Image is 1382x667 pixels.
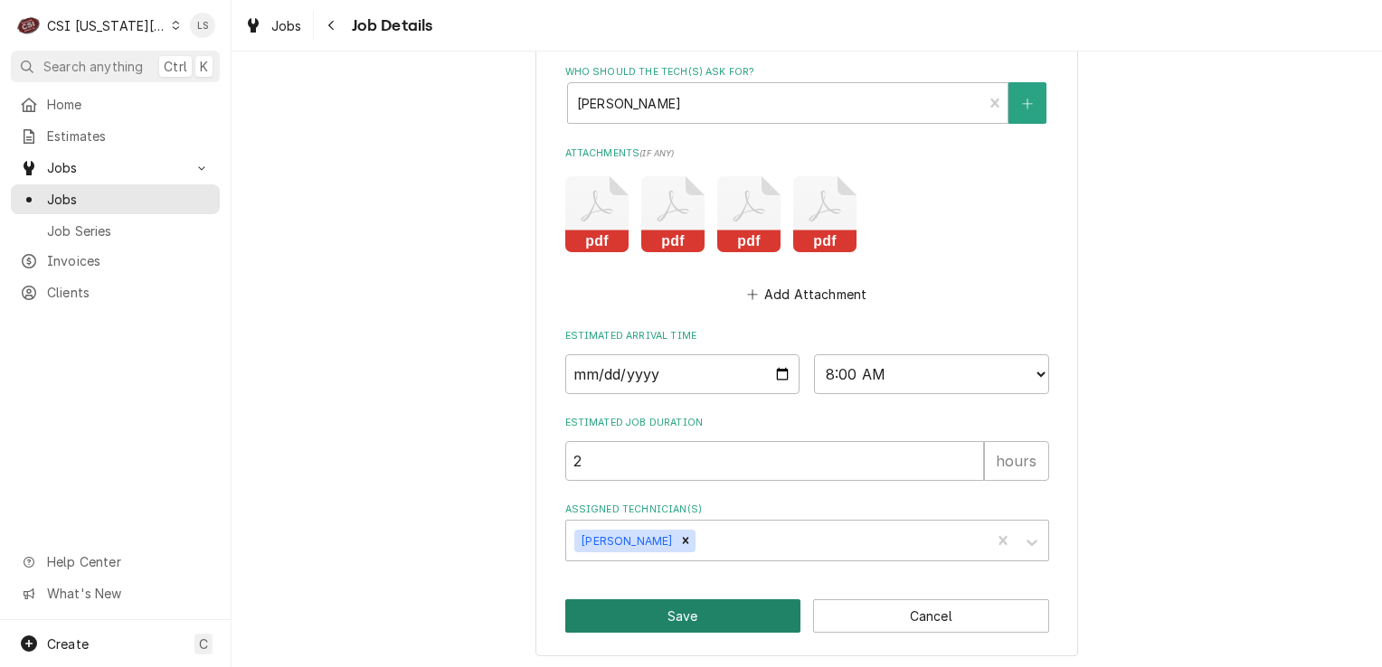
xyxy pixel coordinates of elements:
label: Attachments [565,146,1049,161]
div: Button Group Row [565,599,1049,633]
span: Search anything [43,57,143,76]
a: Go to Help Center [11,547,220,577]
label: Estimated Arrival Time [565,329,1049,343]
button: Cancel [813,599,1049,633]
div: Lindsay Stover's Avatar [190,13,215,38]
a: Job Series [11,216,220,246]
span: Estimates [47,127,211,146]
span: Job Details [346,14,433,38]
div: Who should the tech(s) ask for? [565,65,1049,124]
span: Jobs [271,16,302,35]
div: Button Group [565,599,1049,633]
div: hours [984,441,1049,481]
button: Create New Contact [1008,82,1046,124]
div: [PERSON_NAME] [574,530,676,553]
label: Estimated Job Duration [565,416,1049,430]
span: Home [47,95,211,114]
button: pdf [717,176,781,252]
button: Add Attachment [743,282,870,307]
span: Clients [47,283,211,302]
a: Go to What's New [11,578,220,608]
span: What's New [47,584,209,603]
span: Help Center [47,552,209,571]
svg: Create New Contact [1022,98,1033,110]
div: Estimated Arrival Time [565,329,1049,393]
a: Home [11,89,220,119]
div: Remove Zach Wilson [676,530,696,553]
a: Go to Jobs [11,153,220,183]
button: pdf [793,176,857,252]
div: C [16,13,42,38]
span: C [199,634,208,653]
label: Assigned Technician(s) [565,503,1049,517]
span: Job Series [47,221,211,240]
span: Ctrl [164,57,187,76]
div: LS [190,13,215,38]
div: Estimated Job Duration [565,416,1049,480]
div: Attachments [565,146,1049,307]
span: Jobs [47,158,184,177]
span: K [200,57,208,76]
button: pdf [565,176,629,252]
a: Invoices [11,246,220,276]
label: Who should the tech(s) ask for? [565,65,1049,80]
span: Create [47,636,89,652]
select: Time Select [814,354,1049,394]
span: Jobs [47,190,211,209]
button: Search anythingCtrlK [11,51,220,82]
input: Date [565,354,800,394]
div: CSI [US_STATE][GEOGRAPHIC_DATA] [47,16,166,35]
a: Clients [11,277,220,307]
a: Jobs [11,184,220,214]
a: Estimates [11,121,220,151]
div: CSI Kansas City's Avatar [16,13,42,38]
span: Invoices [47,251,211,270]
button: Save [565,599,801,633]
button: Navigate back [317,11,346,40]
div: Assigned Technician(s) [565,503,1049,561]
button: pdf [641,176,705,252]
a: Jobs [237,11,309,41]
span: ( if any ) [639,148,674,158]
